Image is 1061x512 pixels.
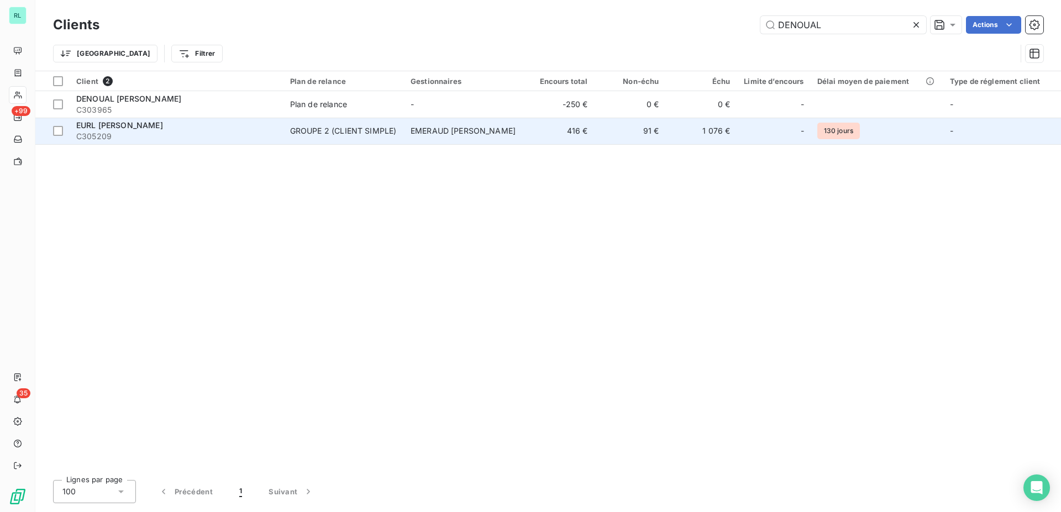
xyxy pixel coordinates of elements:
[523,118,595,144] td: 416 €
[62,486,76,497] span: 100
[743,77,803,86] div: Limite d’encours
[290,99,347,110] div: Plan de relance
[665,118,737,144] td: 1 076 €
[672,77,730,86] div: Échu
[53,45,157,62] button: [GEOGRAPHIC_DATA]
[411,99,414,109] span: -
[53,15,99,35] h3: Clients
[239,486,242,497] span: 1
[523,91,595,118] td: -250 €
[76,77,98,86] span: Client
[290,125,397,136] div: GROUPE 2 (CLIENT SIMPLE)
[145,480,226,503] button: Précédent
[17,388,30,398] span: 35
[595,118,666,144] td: 91 €
[595,91,666,118] td: 0 €
[665,91,737,118] td: 0 €
[9,108,26,126] a: +99
[12,106,30,116] span: +99
[950,126,953,135] span: -
[76,104,277,115] span: C303965
[76,120,163,130] span: EURL [PERSON_NAME]
[950,77,1054,86] div: Type de réglement client
[9,488,27,505] img: Logo LeanPay
[801,99,804,110] span: -
[290,77,397,86] div: Plan de relance
[760,16,926,34] input: Rechercher
[76,94,181,103] span: DENOUAL [PERSON_NAME]
[411,77,517,86] div: Gestionnaires
[9,7,27,24] div: RL
[530,77,588,86] div: Encours total
[103,76,113,86] span: 2
[226,480,255,503] button: 1
[950,99,953,109] span: -
[966,16,1021,34] button: Actions
[817,77,937,86] div: Délai moyen de paiement
[171,45,222,62] button: Filtrer
[601,77,659,86] div: Non-échu
[801,125,804,136] span: -
[817,123,860,139] span: 130 jours
[76,131,277,142] span: C305209
[255,480,327,503] button: Suivant
[411,126,516,135] span: EMERAUD [PERSON_NAME]
[1023,474,1050,501] div: Open Intercom Messenger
